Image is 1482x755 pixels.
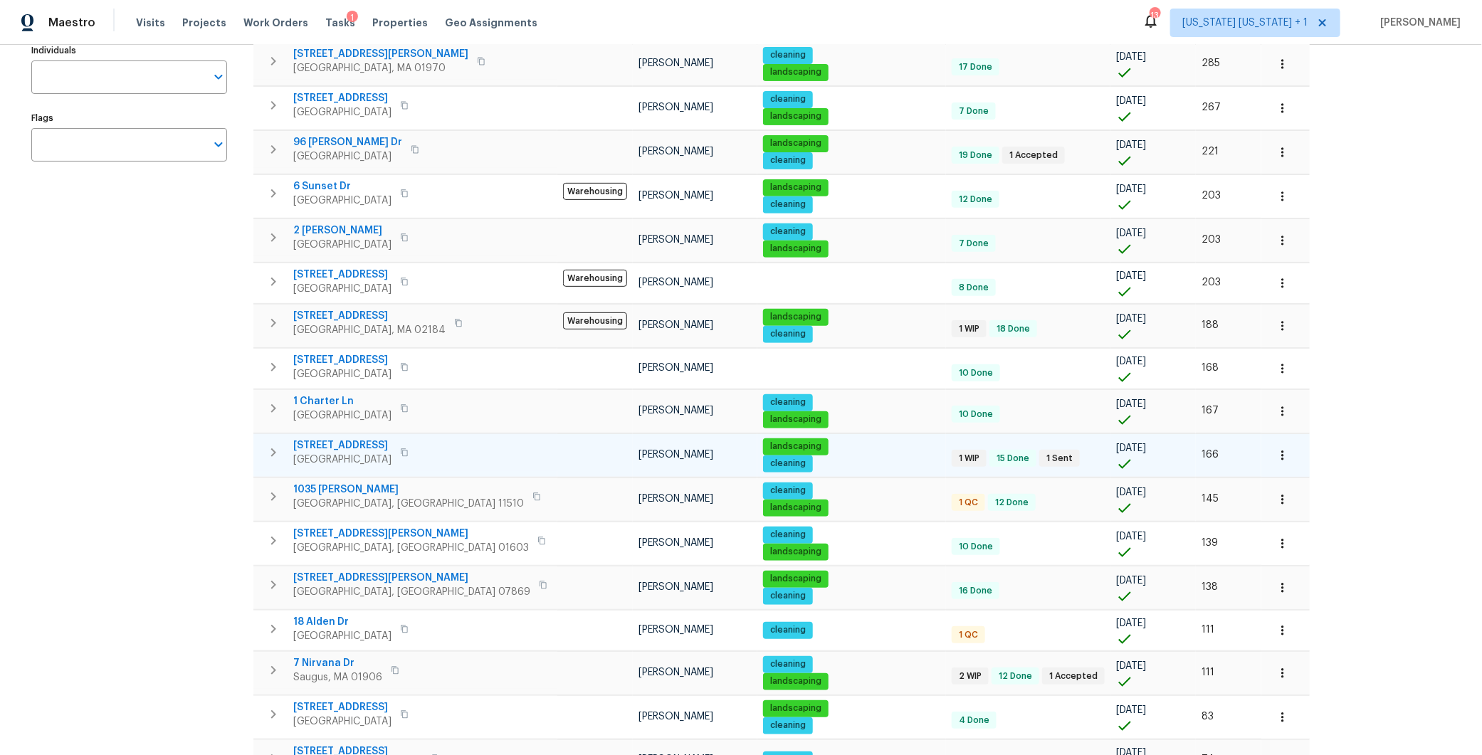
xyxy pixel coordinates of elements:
[764,485,811,497] span: cleaning
[293,541,529,555] span: [GEOGRAPHIC_DATA], [GEOGRAPHIC_DATA] 01603
[764,137,827,149] span: landscaping
[293,527,529,541] span: [STREET_ADDRESS][PERSON_NAME]
[293,700,391,714] span: [STREET_ADDRESS]
[1202,667,1214,677] span: 111
[953,105,994,117] span: 7 Done
[293,367,391,381] span: [GEOGRAPHIC_DATA]
[1202,320,1219,330] span: 188
[953,61,998,73] span: 17 Done
[1116,140,1146,150] span: [DATE]
[953,367,999,379] span: 10 Done
[638,582,713,592] span: [PERSON_NAME]
[764,199,811,211] span: cleaning
[1182,16,1308,30] span: [US_STATE] [US_STATE] + 1
[1041,453,1078,465] span: 1 Sent
[953,149,998,162] span: 19 Done
[293,47,468,61] span: [STREET_ADDRESS][PERSON_NAME]
[136,16,165,30] span: Visits
[638,320,713,330] span: [PERSON_NAME]
[953,238,994,250] span: 7 Done
[293,223,391,238] span: 2 [PERSON_NAME]
[1202,102,1221,112] span: 267
[347,11,358,25] div: 1
[1116,52,1146,62] span: [DATE]
[953,541,999,553] span: 10 Done
[293,309,446,323] span: [STREET_ADDRESS]
[953,282,994,294] span: 8 Done
[993,670,1038,682] span: 12 Done
[991,453,1035,465] span: 15 Done
[1044,670,1103,682] span: 1 Accepted
[372,16,428,30] span: Properties
[1202,625,1214,635] span: 111
[31,46,227,55] label: Individuals
[1375,16,1461,30] span: [PERSON_NAME]
[764,458,811,470] span: cleaning
[293,323,446,337] span: [GEOGRAPHIC_DATA], MA 02184
[764,93,811,105] span: cleaning
[325,18,355,28] span: Tasks
[638,147,713,157] span: [PERSON_NAME]
[209,134,228,154] button: Open
[1116,661,1146,671] span: [DATE]
[563,183,627,200] span: Warehousing
[293,91,391,105] span: [STREET_ADDRESS]
[989,497,1034,509] span: 12 Done
[638,494,713,504] span: [PERSON_NAME]
[293,571,530,585] span: [STREET_ADDRESS][PERSON_NAME]
[764,413,827,426] span: landscaping
[1116,271,1146,281] span: [DATE]
[638,538,713,548] span: [PERSON_NAME]
[764,702,827,714] span: landscaping
[638,235,713,245] span: [PERSON_NAME]
[1116,443,1146,453] span: [DATE]
[638,712,713,722] span: [PERSON_NAME]
[1202,235,1221,245] span: 203
[293,585,530,599] span: [GEOGRAPHIC_DATA], [GEOGRAPHIC_DATA] 07869
[1116,618,1146,628] span: [DATE]
[293,497,524,511] span: [GEOGRAPHIC_DATA], [GEOGRAPHIC_DATA] 11510
[1202,147,1219,157] span: 221
[48,16,95,30] span: Maestro
[764,546,827,558] span: landscaping
[638,667,713,677] span: [PERSON_NAME]
[293,194,391,208] span: [GEOGRAPHIC_DATA]
[293,670,382,685] span: Saugus, MA 01906
[764,658,811,670] span: cleaning
[953,585,998,597] span: 16 Done
[764,66,827,78] span: landscaping
[764,110,827,122] span: landscaping
[1116,399,1146,409] span: [DATE]
[953,323,985,335] span: 1 WIP
[293,179,391,194] span: 6 Sunset Dr
[764,440,827,453] span: landscaping
[1116,576,1146,586] span: [DATE]
[764,311,827,323] span: landscaping
[1116,705,1146,715] span: [DATE]
[1116,314,1146,324] span: [DATE]
[293,149,402,164] span: [GEOGRAPHIC_DATA]
[953,670,987,682] span: 2 WIP
[1202,494,1219,504] span: 145
[764,590,811,602] span: cleaning
[638,191,713,201] span: [PERSON_NAME]
[209,67,228,87] button: Open
[293,714,391,729] span: [GEOGRAPHIC_DATA]
[638,406,713,416] span: [PERSON_NAME]
[31,114,227,122] label: Flags
[991,323,1036,335] span: 18 Done
[293,629,391,643] span: [GEOGRAPHIC_DATA]
[764,226,811,238] span: cleaning
[1202,582,1218,592] span: 138
[953,408,999,421] span: 10 Done
[1202,538,1218,548] span: 139
[293,105,391,120] span: [GEOGRAPHIC_DATA]
[1202,712,1214,722] span: 83
[563,270,627,287] span: Warehousing
[445,16,537,30] span: Geo Assignments
[638,625,713,635] span: [PERSON_NAME]
[764,181,827,194] span: landscaping
[764,243,827,255] span: landscaping
[1202,363,1219,373] span: 168
[1116,228,1146,238] span: [DATE]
